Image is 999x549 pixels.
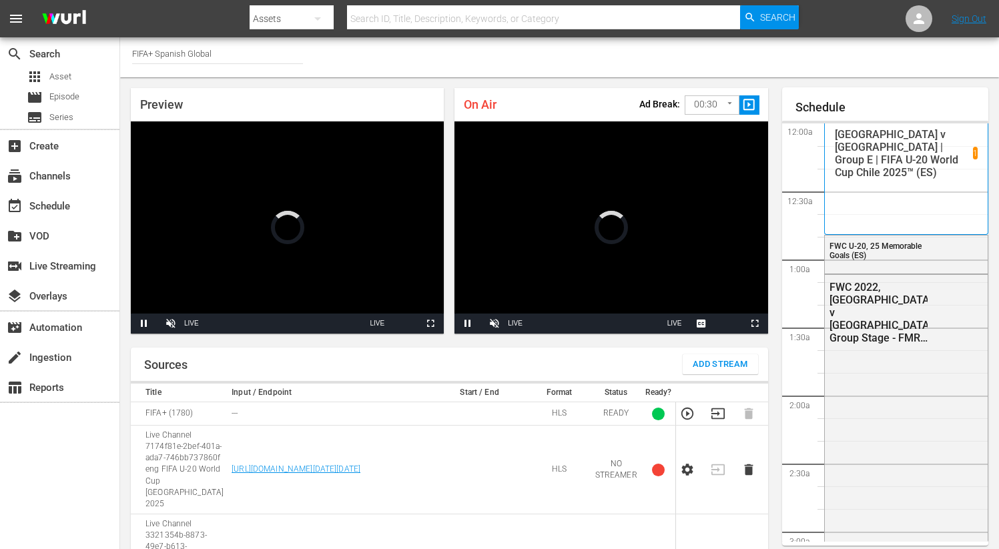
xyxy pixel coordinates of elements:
span: VOD [7,228,23,244]
span: Episode [49,90,79,103]
a: [URL][DOMAIN_NAME][DATE][DATE] [232,464,360,474]
div: FWC 2022, [GEOGRAPHIC_DATA] v [GEOGRAPHIC_DATA], Group Stage - FMR (ES) [829,281,928,344]
span: Automation [7,320,23,336]
div: Video Player [131,121,444,334]
a: Sign Out [952,13,986,24]
span: Schedule [7,198,23,214]
img: ans4CAIJ8jUAAAAAAAAAAAAAAAAAAAAAAAAgQb4GAAAAAAAAAAAAAAAAAAAAAAAAJMjXAAAAAAAAAAAAAAAAAAAAAAAAgAT5G... [32,3,96,35]
td: --- [228,402,432,426]
span: Preview [140,97,183,111]
button: Pause [131,314,157,334]
span: Reports [7,380,23,396]
p: Ad Break: [639,99,680,109]
td: Live Channel 7174f81e-2bef-401a-ada7-746bb737860f eng FIFA U-20 World Cup [GEOGRAPHIC_DATA] 2025 [131,426,228,514]
span: create [7,350,23,366]
button: Unmute [157,314,184,334]
span: On Air [464,97,496,111]
div: LIVE [508,314,523,334]
h1: Schedule [795,101,989,114]
td: HLS [527,426,591,514]
th: Title [131,384,228,402]
span: Create [7,138,23,154]
span: Series [49,111,73,124]
button: Captions [688,314,715,334]
h1: Sources [144,358,188,372]
td: NO STREAMER [591,426,641,514]
span: LIVE [370,320,384,327]
th: Status [591,384,641,402]
button: Search [740,5,799,29]
th: Format [527,384,591,402]
span: Add Stream [693,357,748,372]
span: Channels [7,168,23,184]
button: Transition [711,406,725,421]
div: 00:30 [685,92,739,117]
div: Video Player [454,121,767,334]
span: Episode [27,89,43,105]
button: Seek to live, currently behind live [364,314,390,334]
td: HLS [527,402,591,426]
div: LIVE [184,314,199,334]
button: Configure [680,462,695,477]
button: Picture-in-Picture [715,314,741,334]
span: Asset [49,70,71,83]
button: Pause [454,314,481,334]
button: Fullscreen [741,314,768,334]
p: 1 [973,149,978,158]
span: LIVE [667,320,682,327]
button: Seek to live, currently playing live [661,314,688,334]
span: layers [7,288,23,304]
button: Preview Stream [680,406,695,421]
th: Input / Endpoint [228,384,432,402]
button: Unmute [481,314,508,334]
p: [GEOGRAPHIC_DATA] v [GEOGRAPHIC_DATA] | Group E | FIFA U-20 World Cup Chile 2025™ (ES) [835,128,974,179]
th: Ready? [641,384,676,402]
th: Start / End [432,384,527,402]
td: READY [591,402,641,426]
span: Live Streaming [7,258,23,274]
span: slideshow_sharp [741,97,757,113]
button: Add Stream [683,354,758,374]
span: Asset [27,69,43,85]
span: Search [760,5,795,29]
span: menu [8,11,24,27]
td: FIFA+ (1780) [131,402,228,426]
span: FWC U-20, 25 Memorable Goals (ES) [829,241,922,260]
span: Series [27,109,43,125]
button: Fullscreen [417,314,444,334]
button: Picture-in-Picture [390,314,417,334]
span: Search [7,46,23,62]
